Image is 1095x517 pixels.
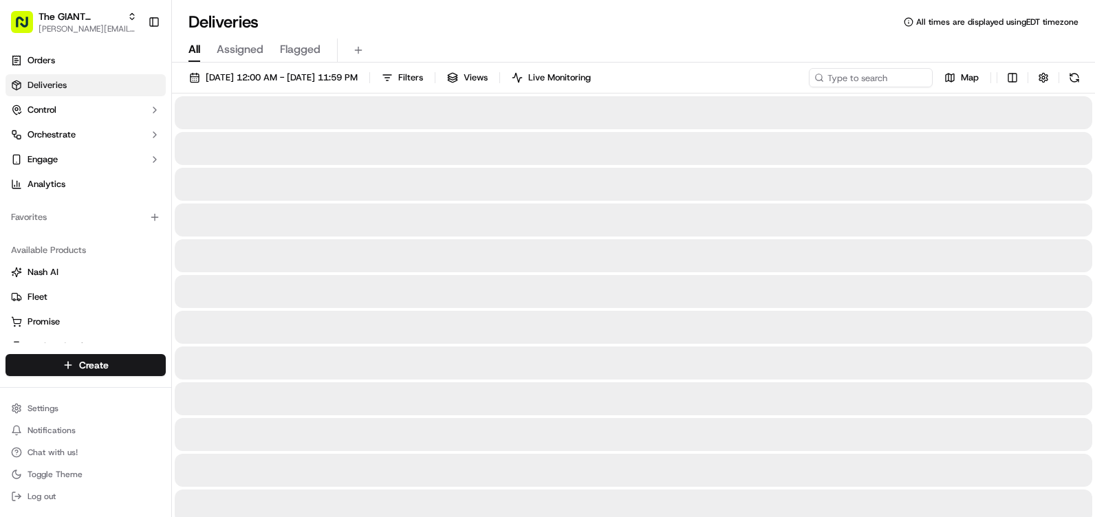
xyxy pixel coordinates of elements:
[206,71,358,84] span: [DATE] 12:00 AM - [DATE] 11:59 PM
[6,173,166,195] a: Analytics
[6,74,166,96] a: Deliveries
[6,239,166,261] div: Available Products
[464,71,488,84] span: Views
[79,358,109,372] span: Create
[6,354,166,376] button: Create
[376,68,429,87] button: Filters
[28,79,67,91] span: Deliveries
[6,465,166,484] button: Toggle Theme
[28,469,83,480] span: Toggle Theme
[28,425,76,436] span: Notifications
[11,316,160,328] a: Promise
[398,71,423,84] span: Filters
[28,340,94,353] span: Product Catalog
[11,291,160,303] a: Fleet
[28,266,58,278] span: Nash AI
[11,266,160,278] a: Nash AI
[28,291,47,303] span: Fleet
[6,148,166,170] button: Engage
[6,99,166,121] button: Control
[217,41,263,58] span: Assigned
[6,335,166,357] button: Product Catalog
[28,447,78,458] span: Chat with us!
[916,16,1078,27] span: All times are displayed using EDT timezone
[28,129,76,141] span: Orchestrate
[188,11,259,33] h1: Deliveries
[6,286,166,308] button: Fleet
[961,71,979,84] span: Map
[6,261,166,283] button: Nash AI
[11,340,160,353] a: Product Catalog
[28,491,56,502] span: Log out
[6,5,142,38] button: The GIANT Company[PERSON_NAME][EMAIL_ADDRESS][PERSON_NAME][DOMAIN_NAME]
[441,68,494,87] button: Views
[28,153,58,166] span: Engage
[6,124,166,146] button: Orchestrate
[6,399,166,418] button: Settings
[28,54,55,67] span: Orders
[6,311,166,333] button: Promise
[280,41,321,58] span: Flagged
[6,421,166,440] button: Notifications
[1065,68,1084,87] button: Refresh
[28,104,56,116] span: Control
[39,10,122,23] button: The GIANT Company
[28,178,65,190] span: Analytics
[506,68,597,87] button: Live Monitoring
[183,68,364,87] button: [DATE] 12:00 AM - [DATE] 11:59 PM
[6,487,166,506] button: Log out
[28,403,58,414] span: Settings
[28,316,60,328] span: Promise
[39,23,137,34] button: [PERSON_NAME][EMAIL_ADDRESS][PERSON_NAME][DOMAIN_NAME]
[6,443,166,462] button: Chat with us!
[528,71,591,84] span: Live Monitoring
[938,68,985,87] button: Map
[6,49,166,71] a: Orders
[809,68,933,87] input: Type to search
[188,41,200,58] span: All
[6,206,166,228] div: Favorites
